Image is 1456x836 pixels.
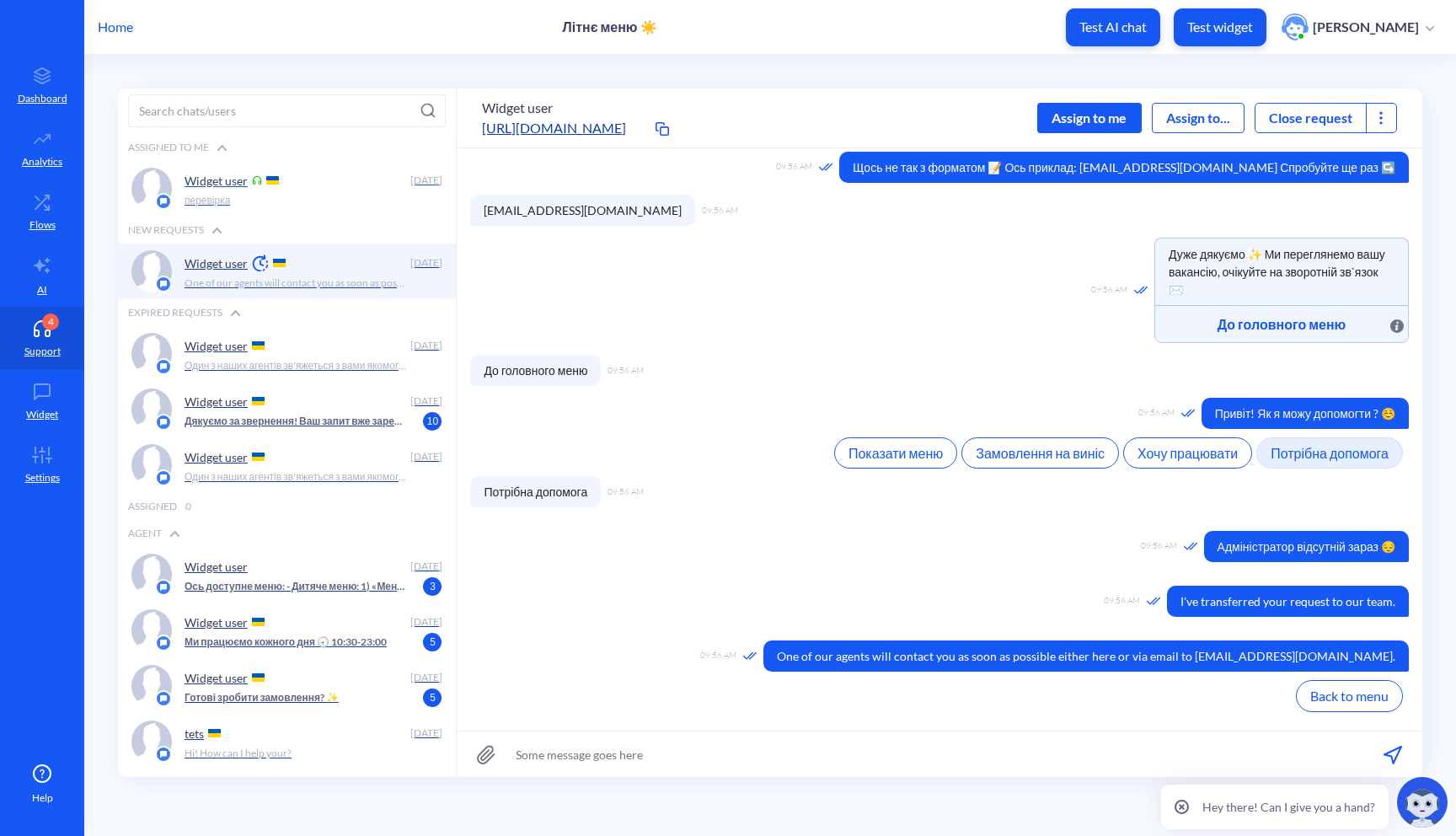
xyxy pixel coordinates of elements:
span: [EMAIL_ADDRESS][DOMAIN_NAME] [470,195,695,226]
span: 09:56 AM [776,160,812,174]
span: Postback button [1390,314,1404,335]
img: platform icon [155,635,172,651]
button: Test widget [1174,8,1266,46]
a: platform iconWidget user [DATE]Готові зробити замовлення? ✨ [118,658,456,714]
p: Widget [26,407,58,422]
a: platform iconWidget user [DATE]Дякуємо за звернення! Ваш запит вже зареєстровано. Наш адміністрат... [118,382,456,437]
span: I've transferred your request to our team. [1167,586,1409,617]
p: Home [98,17,133,37]
button: Widget user [482,98,553,118]
p: Widget user [185,560,248,574]
span: До головного меню [1173,314,1390,335]
img: Support Icon [252,175,262,185]
div: [DATE] [409,614,442,630]
div: New Requests [118,217,456,244]
p: [PERSON_NAME] [1313,18,1419,36]
button: Back to menu [1296,680,1403,711]
p: One of our agents will contact you as soon as possible either here or via email to [EMAIL_ADDRESS... [185,276,408,291]
p: Dashboard [18,91,67,106]
a: platform icontets [DATE]Hi! How can I help your? [118,714,456,769]
span: Привіт! Як я можу допомогти ? ☺️ [1202,398,1409,429]
img: UA [208,729,221,737]
button: Замовлення на виніс [961,437,1119,469]
div: [DATE] [409,394,442,409]
span: Help [32,790,53,806]
span: Щось не так з форматом 📝 Ось приклад: [EMAIL_ADDRESS][DOMAIN_NAME] Спробуйте ще раз ↪️ [839,152,1409,183]
span: 10 [423,412,442,431]
span: Хочу працювати [1137,445,1238,461]
p: Widget user [185,174,248,188]
p: Widget user [185,394,248,409]
span: 09:56 AM [608,485,644,498]
img: platform icon [155,579,172,596]
p: Support [24,344,61,359]
p: Widget user [185,256,248,271]
span: Адміністратор відсутній зараз 😔 [1204,531,1409,562]
img: copilot-icon.svg [1397,777,1448,828]
div: [DATE] [409,338,442,353]
span: 09:56 AM [702,204,738,217]
input: Search chats/users [128,94,446,127]
div: [DATE] [409,255,442,271]
a: platform iconWidget user Support Icon[DATE]перевірка [118,161,456,217]
span: 3 [423,577,442,596]
span: Back to menu [1310,688,1389,704]
a: platform iconWidget user [DATE]Один з наших агентів зв'яжеться з вами якомога швидше, зачекайте б... [118,326,456,382]
button: user photo[PERSON_NAME] [1273,12,1443,42]
button: Close request [1255,108,1366,128]
input: Some message goes here [457,731,1422,777]
p: Flows [29,217,56,233]
img: UA [252,397,265,405]
img: user photo [1282,13,1309,40]
img: platform icon [155,414,172,431]
div: Expired Requests [118,299,456,326]
a: platform iconWidget user [DATE]Один з наших агентів зв'яжеться з вами якомога швидше тут або елек... [118,437,456,493]
p: Hey there! Can I give you a hand? [1202,798,1375,816]
p: Дякуємо за звернення! Ваш запит вже зареєстровано. Наш адміністратор зв'яжеться з вами якомога шв... [185,414,408,429]
div: [DATE] [409,726,442,741]
span: 09:56 AM [700,649,736,663]
div: Assign to me [1037,103,1142,133]
img: UA [252,673,265,682]
span: One of our agents will contact you as soon as possible either here or via email to [EMAIL_ADDRESS... [763,640,1409,672]
button: Test AI chat [1066,8,1160,46]
p: Один з наших агентів зв'яжеться з вами якомога швидше, зачекайте будь ласка ☺️ [185,358,408,373]
img: UA [252,453,265,461]
p: перевірка [185,193,230,208]
button: Хочу працювати [1123,437,1252,469]
p: Analytics [22,154,62,169]
div: Assigned [118,493,456,520]
a: [URL][DOMAIN_NAME] [482,118,650,138]
div: [DATE] [409,559,442,574]
div: 4 [42,313,59,330]
img: platform icon [155,358,172,375]
div: [DATE] [409,173,442,188]
p: Widget user [185,671,248,685]
span: 09:56 AM [1104,594,1140,608]
span: Потрібна допомога [1271,445,1389,461]
a: platform iconWidget user not working hours icon[DATE]One of our agents will contact you as soon a... [118,244,456,299]
div: Agent [118,520,456,547]
img: platform icon [155,469,172,486]
p: Ми працюємо кожного дня 🕣 10:30-23:00 [185,635,387,650]
img: UA [273,259,286,267]
img: UA [252,618,265,626]
button: Показати меню [834,437,957,469]
span: Дуже дякуємо ✨ Ми переглянемо вашу вакансію, очікуйте на зворотній зв`язок ✉️ [1155,238,1408,305]
p: Widget user [185,615,248,630]
img: UA [266,176,279,185]
p: Settings [25,470,60,485]
span: Показати меню [848,445,943,461]
p: tets [185,726,204,741]
button: Потрібна допомога [1256,437,1403,469]
p: Widget user [185,339,248,353]
div: [DATE] [409,670,442,685]
p: Один з наших агентів зв'яжеться з вами якомога швидше тут або електронною поштою . [185,469,408,485]
p: Літнє меню ☀️ [562,19,656,35]
p: Test AI chat [1079,19,1147,35]
span: Замовлення на виніс [976,445,1105,461]
img: platform icon [155,690,172,707]
span: До головного меню [470,355,601,386]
